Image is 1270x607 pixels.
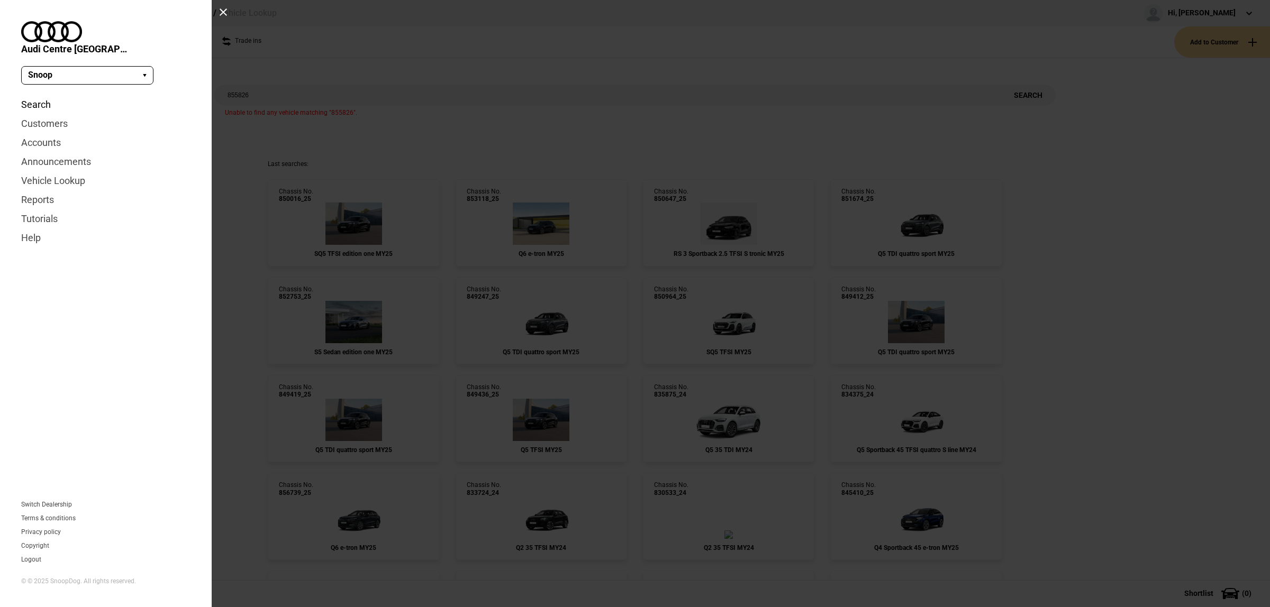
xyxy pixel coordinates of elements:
a: Reports [21,190,190,209]
div: © © 2025 SnoopDog. All rights reserved. [21,577,190,586]
a: Privacy policy [21,529,61,535]
a: Switch Dealership [21,501,72,508]
img: audi.png [21,21,82,42]
a: Vehicle Lookup [21,171,190,190]
a: Tutorials [21,209,190,228]
a: Help [21,228,190,247]
span: Audi Centre [GEOGRAPHIC_DATA] [21,42,127,56]
a: Customers [21,114,190,133]
a: Announcements [21,152,190,171]
a: Search [21,95,190,114]
button: Logout [21,556,41,563]
span: Snoop [28,69,52,81]
a: Terms & conditions [21,515,76,521]
a: Copyright [21,542,49,549]
a: Accounts [21,133,190,152]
